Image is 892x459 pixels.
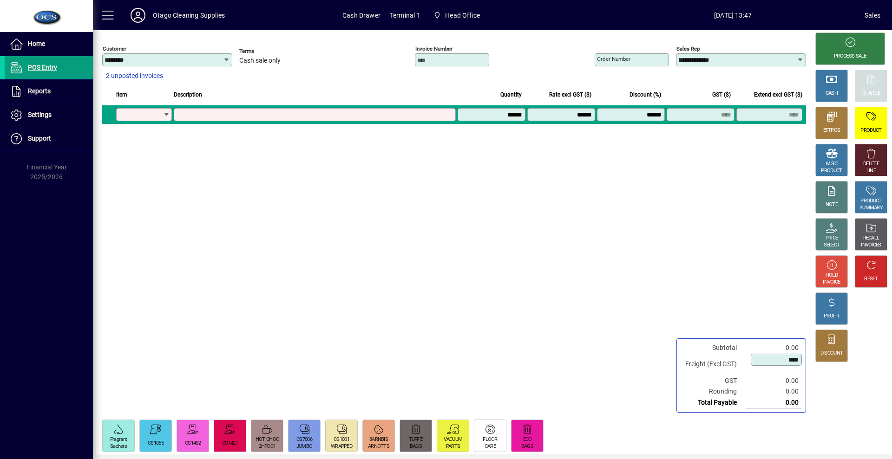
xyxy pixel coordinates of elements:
[342,8,380,23] span: Cash Drawer
[28,64,57,71] span: POS Entry
[746,386,802,397] td: 0.00
[630,90,661,100] span: Discount (%)
[110,436,127,443] div: Fragrant
[821,168,842,175] div: PRODUCT
[820,350,843,357] div: DISCOUNT
[864,276,878,283] div: RESET
[826,235,838,242] div: PRICE
[369,436,388,443] div: 8ARNBIS
[746,375,802,386] td: 0.00
[446,443,460,450] div: PARTS
[521,443,533,450] div: BAGS
[597,56,630,62] mat-label: Order number
[5,80,93,103] a: Reports
[430,7,484,24] span: Head Office
[331,443,352,450] div: WRAPPED
[826,272,838,279] div: HOLD
[826,201,838,208] div: NOTE
[5,32,93,56] a: Home
[485,443,496,450] div: CARE
[861,242,881,249] div: INVOICES
[834,53,866,60] div: PROCESS SALE
[415,45,453,52] mat-label: Invoice number
[860,127,881,134] div: PRODUCT
[826,90,838,97] div: CASH
[123,7,153,24] button: Profile
[824,313,840,320] div: PROFIT
[28,135,51,142] span: Support
[5,103,93,127] a: Settings
[681,386,746,397] td: Rounding
[862,90,880,97] div: CHARGE
[681,375,746,386] td: GST
[390,8,420,23] span: Terminal 1
[549,90,591,100] span: Rate excl GST ($)
[256,436,279,443] div: HOT CHOC
[185,440,201,447] div: CS1402
[102,68,167,84] button: 2 unposted invoices
[823,279,840,286] div: INVOICE
[681,397,746,408] td: Total Payable
[28,40,45,47] span: Home
[859,205,883,212] div: SUMMARY
[222,440,238,447] div: CS1421
[174,90,202,100] span: Description
[681,353,746,375] td: Freight (Excl GST)
[681,343,746,353] td: Subtotal
[296,436,312,443] div: CS7006
[746,343,802,353] td: 0.00
[601,8,865,23] span: [DATE] 13:47
[866,168,876,175] div: LINE
[712,90,731,100] span: GST ($)
[106,71,163,81] span: 2 unposted invoices
[259,443,276,450] div: 2HPDC1
[865,8,880,23] div: Sales
[445,8,480,23] span: Head Office
[863,235,879,242] div: RECALL
[28,87,51,95] span: Reports
[239,48,295,54] span: Terms
[148,440,164,447] div: CS1055
[754,90,802,100] span: Extend excl GST ($)
[334,436,349,443] div: CS1001
[860,198,881,205] div: PRODUCT
[103,45,126,52] mat-label: Customer
[116,90,127,100] span: Item
[153,8,225,23] div: Otago Cleaning Supplies
[676,45,700,52] mat-label: Sales rep
[110,443,127,450] div: Sachets
[296,443,313,450] div: JUMBO
[5,127,93,150] a: Support
[746,397,802,408] td: 0.00
[823,127,840,134] div: EFTPOS
[239,57,281,65] span: Cash sale only
[444,436,463,443] div: VACUUM
[824,242,840,249] div: SELECT
[410,443,422,450] div: BAGS
[523,436,532,443] div: ECO
[409,436,423,443] div: TUFFIE
[863,161,879,168] div: DELETE
[826,161,837,168] div: MISC
[483,436,498,443] div: FLOOR
[368,443,389,450] div: ARNOTTS
[500,90,522,100] span: Quantity
[28,111,52,118] span: Settings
